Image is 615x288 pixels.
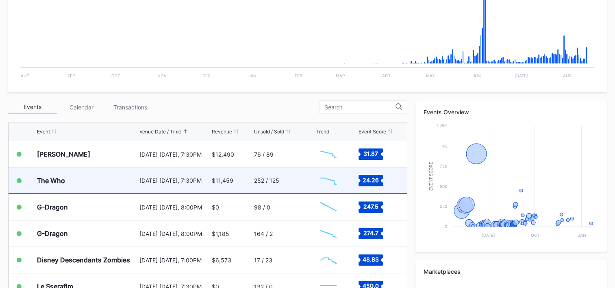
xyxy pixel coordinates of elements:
div: 252 / 125 [254,177,279,184]
div: $11,459 [212,177,233,184]
div: 17 / 23 [254,257,272,264]
input: Search [324,104,396,111]
div: Event Score [359,129,386,135]
div: [DATE] [DATE], 8:00PM [139,204,210,211]
text: Nov [157,73,167,78]
div: [DATE] [DATE], 8:00PM [139,230,210,237]
text: 274.7 [363,229,378,236]
svg: Chart title [316,170,341,191]
div: Revenue [212,129,232,135]
text: 750 [440,164,447,168]
svg: Chart title [316,144,341,164]
text: Dec [202,73,211,78]
div: Transactions [106,101,154,113]
svg: Chart title [424,122,598,244]
div: 98 / 0 [254,204,270,211]
div: $12,490 [212,151,234,158]
text: Sep [67,73,75,78]
div: Trend [316,129,329,135]
div: The Who [37,177,65,185]
div: Venue Date / Time [139,129,181,135]
text: Jan [248,73,256,78]
div: Events [8,101,57,113]
svg: Chart title [316,197,341,217]
text: Aug [563,73,572,78]
text: 48.83 [363,256,379,263]
div: [DATE] [DATE], 7:00PM [139,257,210,264]
svg: Chart title [316,250,341,270]
div: [PERSON_NAME] [37,150,90,158]
text: Oct [111,73,120,78]
text: 1.25k [436,123,447,128]
div: Disney Descendants Zombies [37,256,130,264]
div: $1,185 [212,230,229,237]
text: Feb [295,73,302,78]
div: $0 [212,204,219,211]
text: [DATE] [482,233,495,238]
div: Marketplaces [424,268,599,275]
text: Oct [531,233,539,238]
text: 1k [442,144,447,148]
div: Calendar [57,101,106,113]
div: [DATE] [DATE], 7:30PM [139,177,210,184]
text: 247.5 [363,203,378,210]
div: Events Overview [424,109,599,116]
text: 0 [445,224,447,229]
text: Jan [578,233,586,238]
text: 500 [440,184,447,189]
div: [DATE] [DATE], 7:30PM [139,151,210,158]
text: Mar [336,73,345,78]
div: G-Dragon [37,203,68,211]
div: 164 / 2 [254,230,273,237]
text: Jun [472,73,480,78]
text: Event Score [429,161,433,191]
div: Unsold / Sold [254,129,284,135]
svg: Chart title [316,223,341,244]
text: May [426,73,435,78]
div: G-Dragon [37,229,68,238]
text: 31.87 [363,150,378,157]
div: $6,573 [212,257,231,264]
text: 24.26 [363,176,379,183]
text: Apr [382,73,390,78]
text: 250 [440,204,447,209]
div: Event [37,129,50,135]
div: 76 / 89 [254,151,274,158]
text: Aug [21,73,29,78]
text: [DATE] [514,73,528,78]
